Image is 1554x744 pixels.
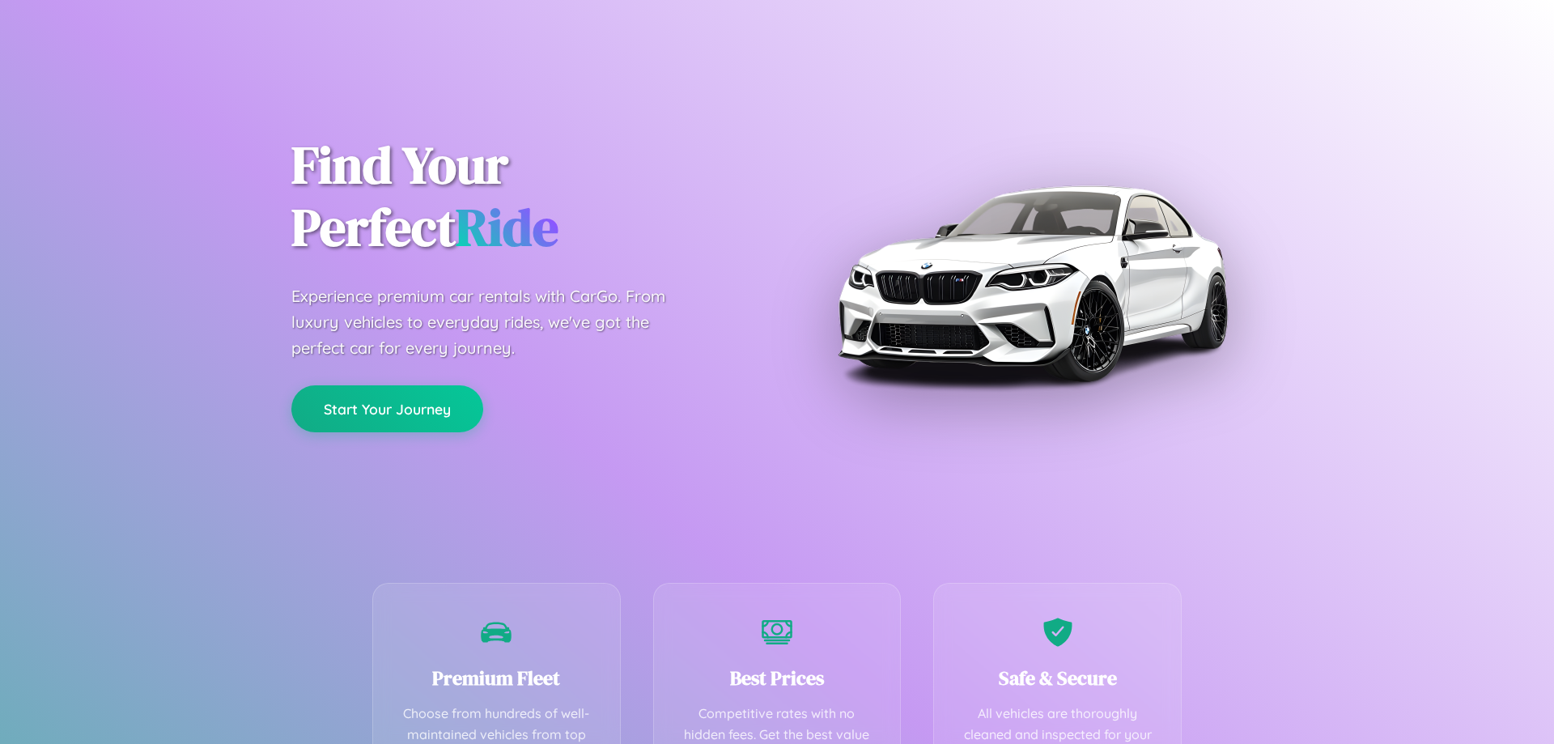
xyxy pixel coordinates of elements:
[397,665,596,691] h3: Premium Fleet
[291,385,483,432] button: Start Your Journey
[830,81,1234,486] img: Premium BMW car rental vehicle
[678,665,877,691] h3: Best Prices
[958,665,1157,691] h3: Safe & Secure
[291,283,696,361] p: Experience premium car rentals with CarGo. From luxury vehicles to everyday rides, we've got the ...
[456,192,558,262] span: Ride
[291,134,753,259] h1: Find Your Perfect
